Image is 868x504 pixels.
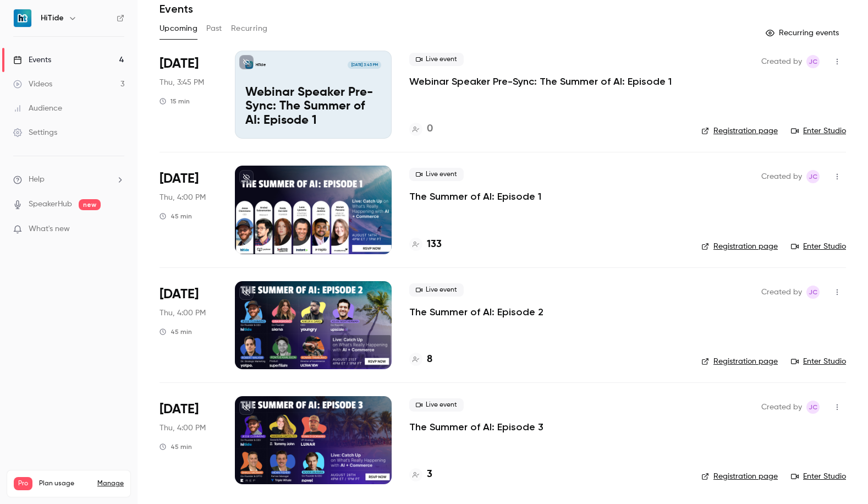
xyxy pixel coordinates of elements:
span: Thu, 4:00 PM [160,308,206,319]
span: Live event [409,168,464,181]
span: Plan usage [39,479,91,488]
h6: HiTide [41,13,64,24]
a: Enter Studio [791,356,846,367]
span: JC [809,401,817,414]
h1: Events [160,2,193,15]
button: Recurring [231,20,268,37]
span: JC [809,286,817,299]
a: Registration page [701,356,778,367]
h4: 8 [427,352,432,367]
span: Jesse Clemmens [806,286,820,299]
a: Manage [97,479,124,488]
a: Enter Studio [791,241,846,252]
li: help-dropdown-opener [13,174,124,185]
div: Videos [13,79,52,90]
span: Live event [409,283,464,297]
span: Created by [761,286,802,299]
span: What's new [29,223,70,235]
h4: 133 [427,237,442,252]
span: Thu, 4:00 PM [160,192,206,203]
span: [DATE] [160,55,199,73]
span: [DATE] [160,401,199,418]
button: Past [206,20,222,37]
a: Webinar Speaker Pre-Sync: The Summer of AI: Episode 1HiTide[DATE] 3:45 PMWebinar Speaker Pre-Sync... [235,51,392,139]
span: [DATE] 3:45 PM [348,61,381,69]
span: Jesse Clemmens [806,170,820,183]
a: Webinar Speaker Pre-Sync: The Summer of AI: Episode 1 [409,75,672,88]
span: Pro [14,477,32,490]
a: Registration page [701,241,778,252]
span: Created by [761,55,802,68]
div: Aug 28 Thu, 4:00 PM (America/New York) [160,396,217,484]
a: The Summer of AI: Episode 3 [409,420,543,434]
img: HiTide [14,9,31,27]
div: 45 min [160,442,192,451]
a: Enter Studio [791,471,846,482]
div: Events [13,54,51,65]
span: Help [29,174,45,185]
span: JC [809,170,817,183]
div: Audience [13,103,62,114]
div: 45 min [160,327,192,336]
span: [DATE] [160,286,199,303]
span: [DATE] [160,170,199,188]
a: 0 [409,122,433,136]
div: Aug 21 Thu, 4:00 PM (America/New York) [160,281,217,369]
a: The Summer of AI: Episode 2 [409,305,543,319]
a: Registration page [701,125,778,136]
span: new [79,199,101,210]
div: Aug 14 Thu, 4:00 PM (America/New York) [160,166,217,254]
span: Thu, 3:45 PM [160,77,204,88]
h4: 3 [427,467,432,482]
span: Live event [409,53,464,66]
a: 8 [409,352,432,367]
p: Webinar Speaker Pre-Sync: The Summer of AI: Episode 1 [245,86,381,128]
div: Settings [13,127,57,138]
span: Thu, 4:00 PM [160,423,206,434]
span: Jesse Clemmens [806,55,820,68]
h4: 0 [427,122,433,136]
a: 133 [409,237,442,252]
a: Registration page [701,471,778,482]
a: SpeakerHub [29,199,72,210]
span: JC [809,55,817,68]
div: Aug 14 Thu, 3:45 PM (America/New York) [160,51,217,139]
span: Created by [761,401,802,414]
button: Upcoming [160,20,197,37]
p: HiTide [256,62,266,68]
a: 3 [409,467,432,482]
div: 15 min [160,97,190,106]
a: Enter Studio [791,125,846,136]
div: 45 min [160,212,192,221]
a: The Summer of AI: Episode 1 [409,190,541,203]
span: Created by [761,170,802,183]
span: Jesse Clemmens [806,401,820,414]
button: Recurring events [761,24,846,42]
span: Live event [409,398,464,412]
